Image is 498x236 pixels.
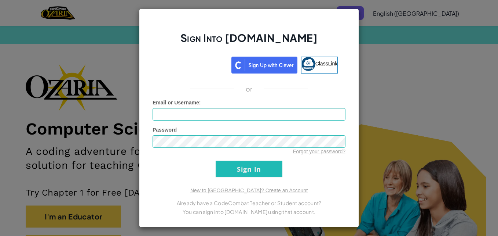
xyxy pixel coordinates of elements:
label: : [153,99,201,106]
iframe: Sign in with Google Button [157,56,231,72]
img: clever_sso_button@2x.png [231,57,297,74]
span: Email or Username [153,100,199,106]
a: Forgot your password? [293,149,345,154]
p: You can sign into [DOMAIN_NAME] using that account. [153,207,345,216]
a: New to [GEOGRAPHIC_DATA]? Create an Account [190,187,308,193]
span: ClassLink [315,61,338,67]
p: or [246,85,253,93]
p: Already have a CodeCombat Teacher or Student account? [153,199,345,207]
span: Password [153,127,177,133]
input: Sign In [216,161,282,177]
h2: Sign Into [DOMAIN_NAME] [153,31,345,52]
img: classlink-logo-small.png [301,57,315,71]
